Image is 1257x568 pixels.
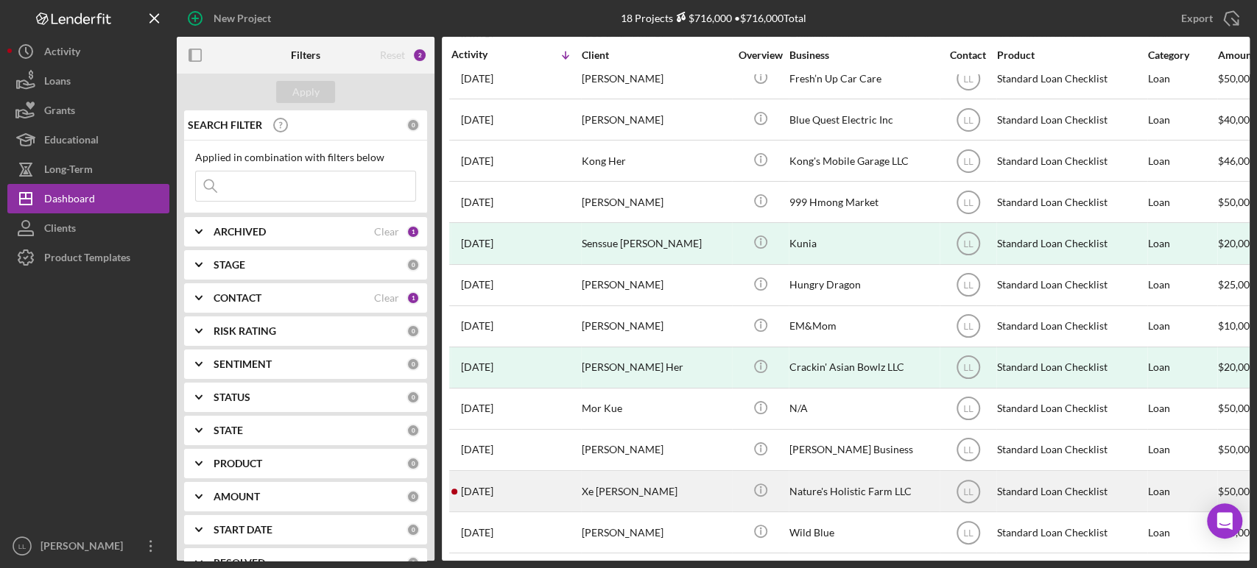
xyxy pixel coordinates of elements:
div: $716,000 [673,12,732,24]
div: [PERSON_NAME] Her [582,348,729,387]
div: 0 [406,490,420,503]
div: Crackin' Asian Bowlz LLC [789,348,937,387]
div: Standard Loan Checklist [997,266,1144,305]
div: Activity [451,49,516,60]
div: Wild Blue [789,513,937,552]
time: 2025-06-25 21:46 [461,196,493,208]
div: Kunia [789,224,937,263]
text: LL [963,363,973,373]
a: Clients [7,213,169,243]
span: $50,000 [1218,443,1256,455]
b: SEARCH FILTER [188,119,262,131]
div: 0 [406,424,420,437]
div: Reset [380,49,405,61]
div: Loan [1148,182,1216,221]
span: $46,000 [1218,155,1256,167]
div: Kong's Mobile Garage LLC [789,141,937,180]
b: ARCHIVED [214,226,266,238]
time: 2025-04-03 16:00 [461,444,493,455]
div: [PERSON_NAME] [582,182,729,221]
span: $25,000 [1218,278,1256,291]
b: Filters [291,49,320,61]
div: [PERSON_NAME] [582,266,729,305]
button: New Project [177,4,286,33]
a: Dashboard [7,184,169,213]
b: START DATE [214,524,272,536]
button: Grants [7,96,169,125]
text: LL [963,404,973,414]
div: Grants [44,96,75,129]
time: 2025-05-19 21:51 [461,320,493,332]
text: LL [963,239,973,249]
button: Export [1166,4,1250,33]
time: 2025-07-16 03:31 [461,114,493,126]
b: SENTIMENT [214,358,272,370]
text: LL [963,280,973,291]
div: Mor Kue [582,389,729,428]
span: $10,000 [1218,319,1256,332]
b: STATE [214,425,243,436]
div: Apply [292,81,320,103]
b: RISK RATING [214,325,276,337]
div: Standard Loan Checklist [997,389,1144,428]
div: 0 [406,457,420,470]
b: CONTACT [214,292,261,304]
b: AMOUNT [214,491,260,503]
time: 2025-05-12 17:16 [461,361,493,373]
div: Hungry Dragon [789,266,937,305]
time: 2025-05-05 14:49 [461,402,493,414]
div: 18 Projects • $716,000 Total [621,12,806,24]
time: 2025-06-04 16:32 [461,238,493,249]
time: 2025-07-18 05:25 [461,73,493,85]
div: Loan [1148,100,1216,139]
div: [PERSON_NAME] Business [789,430,937,469]
div: Open Intercom Messenger [1207,503,1242,539]
div: Standard Loan Checklist [997,472,1144,511]
text: LL [963,445,973,455]
div: Long-Term [44,155,93,188]
div: [PERSON_NAME] [582,59,729,98]
b: STAGE [214,259,245,271]
b: PRODUCT [214,458,262,469]
div: Standard Loan Checklist [997,430,1144,469]
div: Activity [44,37,80,70]
button: Long-Term [7,155,169,184]
div: EM&Mom [789,307,937,346]
div: Business [789,49,937,61]
span: $50,000 [1218,402,1256,414]
div: Loan [1148,513,1216,552]
div: Clients [44,213,76,246]
div: Loan [1148,348,1216,387]
div: Blue Quest Electric Inc [789,100,937,139]
b: STATUS [214,391,250,403]
div: Standard Loan Checklist [997,513,1144,552]
div: Loan [1148,59,1216,98]
div: Xe [PERSON_NAME] [582,472,729,511]
button: Activity [7,37,169,66]
div: Educational [44,125,99,158]
div: Product Templates [44,243,130,276]
div: 2 [412,48,427,63]
div: Loan [1148,307,1216,346]
div: Loan [1148,266,1216,305]
div: 999 Hmong Market [789,182,937,221]
div: Standard Loan Checklist [997,182,1144,221]
div: Category [1148,49,1216,61]
button: Product Templates [7,243,169,272]
div: 0 [406,258,420,271]
div: [PERSON_NAME] [582,100,729,139]
text: LL [963,74,973,84]
button: Loans [7,66,169,96]
div: Standard Loan Checklist [997,348,1144,387]
div: Product [997,49,1144,61]
div: Kong Her [582,141,729,180]
div: 1 [406,291,420,305]
div: Senssue [PERSON_NAME] [582,224,729,263]
div: Loan [1148,430,1216,469]
div: [PERSON_NAME] [582,307,729,346]
time: 2025-05-27 15:51 [461,279,493,291]
div: Standard Loan Checklist [997,224,1144,263]
div: Contact [940,49,996,61]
